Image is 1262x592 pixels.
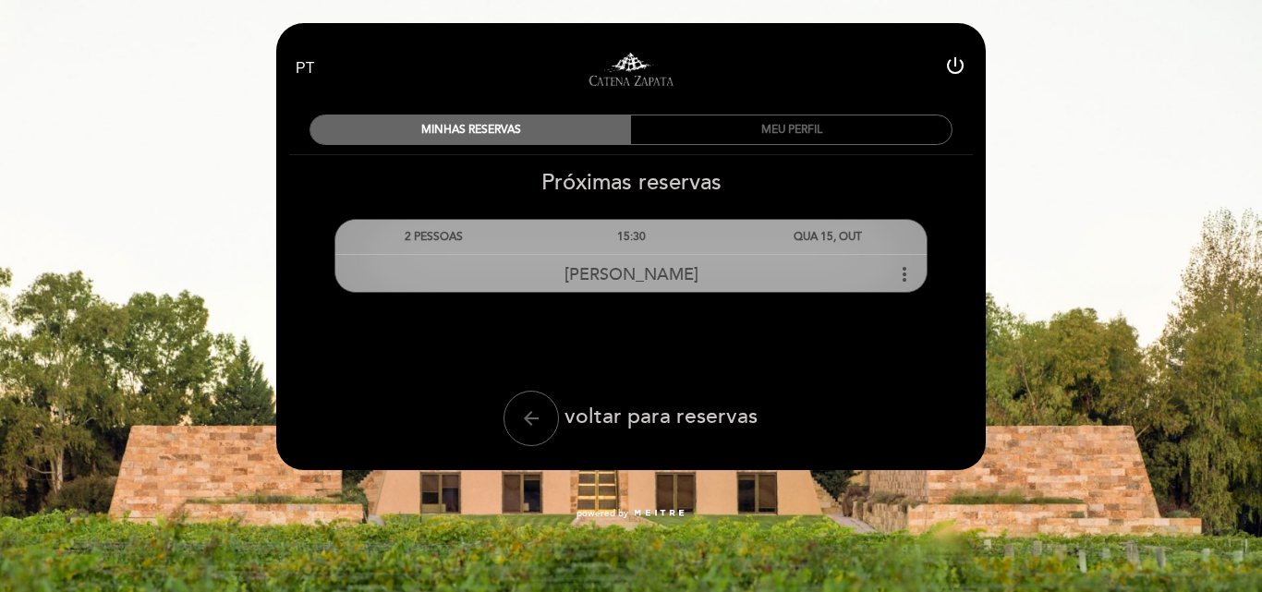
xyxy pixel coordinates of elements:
[532,220,729,254] div: 15:30
[564,404,758,429] span: voltar para reservas
[631,115,952,144] div: MEU PERFIL
[576,507,686,520] a: powered by
[944,54,966,77] i: power_settings_new
[576,507,628,520] span: powered by
[633,509,686,518] img: MEITRE
[516,43,746,94] a: Visitas y degustaciones en La Pirámide
[564,264,698,284] span: [PERSON_NAME]
[730,220,927,254] div: QUA 15, OUT
[310,115,631,144] div: MINHAS RESERVAS
[504,391,559,446] button: arrow_back
[275,169,987,196] h2: Próximas reservas
[335,220,532,254] div: 2 PESSOAS
[520,407,542,429] i: arrow_back
[893,263,916,285] i: more_vert
[944,54,966,83] button: power_settings_new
